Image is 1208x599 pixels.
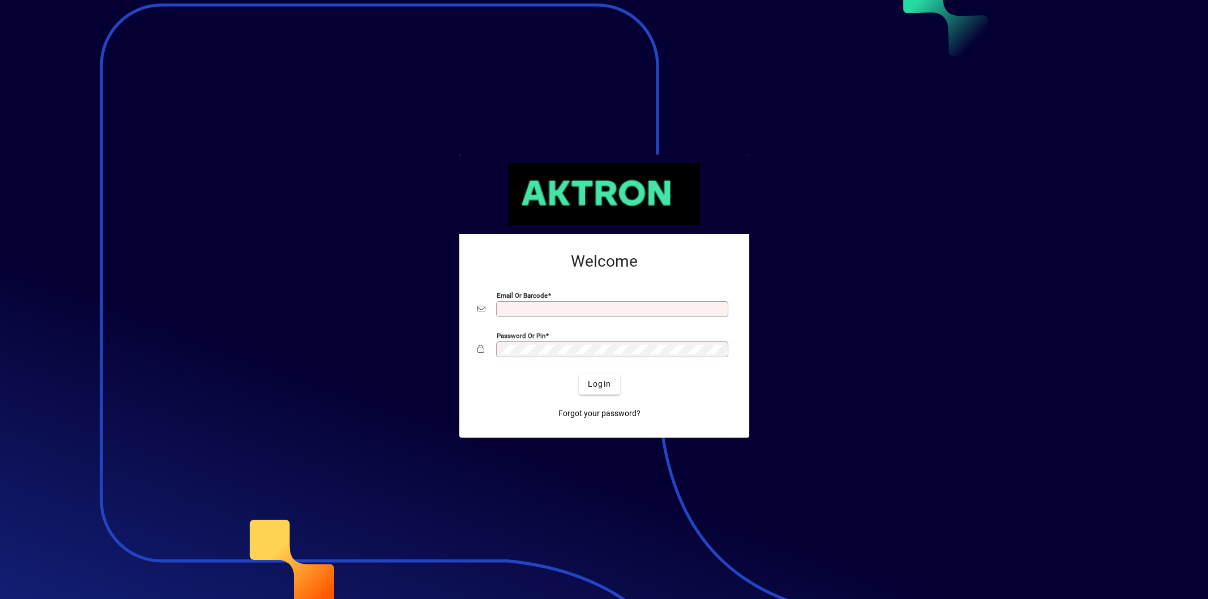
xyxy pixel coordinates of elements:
button: Login [579,374,620,395]
h2: Welcome [477,252,731,271]
a: Forgot your password? [554,404,645,424]
span: Login [588,378,611,390]
mat-label: Password or Pin [497,331,545,339]
mat-label: Email or Barcode [497,291,548,299]
span: Forgot your password? [558,408,641,420]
